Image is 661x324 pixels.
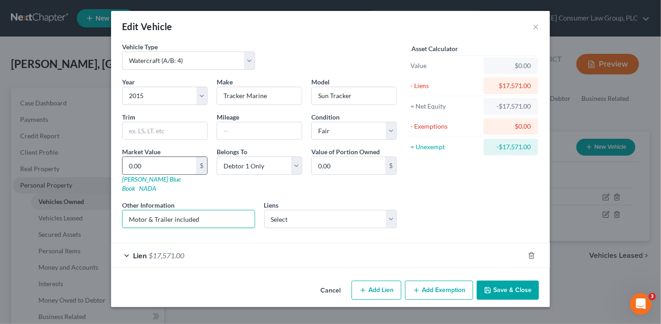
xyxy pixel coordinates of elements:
[122,42,158,52] label: Vehicle Type
[122,200,175,210] label: Other Information
[491,122,531,131] div: $0.00
[649,293,656,300] span: 3
[312,87,396,105] input: ex. Altima
[122,147,160,157] label: Market Value
[149,251,184,260] span: $17,571.00
[311,77,330,87] label: Model
[139,184,156,192] a: NADA
[410,122,480,131] div: - Exemptions
[405,281,473,300] button: Add Exemption
[264,200,279,210] label: Liens
[196,157,207,174] div: $
[477,281,539,300] button: Save & Close
[217,78,233,86] span: Make
[491,81,531,90] div: $17,571.00
[491,61,531,70] div: $0.00
[630,293,652,315] iframe: Intercom live chat
[410,61,480,70] div: Value
[133,251,147,260] span: Lien
[410,102,480,111] div: = Net Equity
[385,157,396,174] div: $
[311,147,380,157] label: Value of Portion Owned
[217,122,302,140] input: --
[411,44,458,53] label: Asset Calculator
[311,112,340,122] label: Condition
[122,175,181,192] a: [PERSON_NAME] Blue Book
[217,112,239,122] label: Mileage
[533,21,539,32] button: ×
[122,20,172,33] div: Edit Vehicle
[491,142,531,152] div: -$17,571.00
[123,157,196,174] input: 0.00
[122,112,135,122] label: Trim
[352,281,401,300] button: Add Lien
[217,148,247,156] span: Belongs To
[217,87,302,105] input: ex. Nissan
[313,282,348,300] button: Cancel
[123,210,255,228] input: (optional)
[122,77,135,87] label: Year
[410,142,480,152] div: = Unexempt
[491,102,531,111] div: -$17,571.00
[410,81,480,90] div: - Liens
[312,157,385,174] input: 0.00
[123,122,207,140] input: ex. LS, LT, etc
